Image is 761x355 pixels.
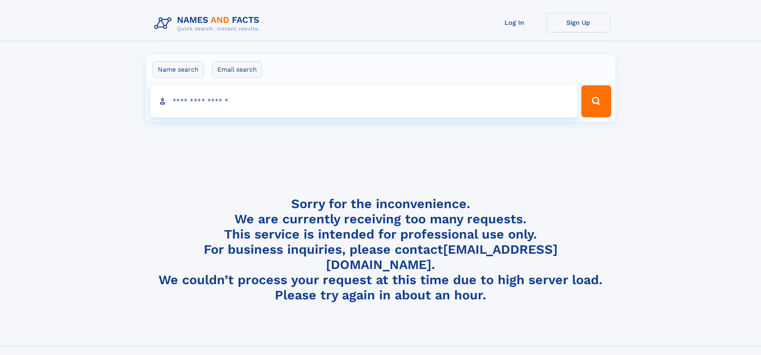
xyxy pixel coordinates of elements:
[483,13,546,32] a: Log In
[151,13,266,34] img: Logo Names and Facts
[153,61,204,78] label: Name search
[150,85,578,117] input: search input
[151,196,610,303] h4: Sorry for the inconvenience. We are currently receiving too many requests. This service is intend...
[212,61,262,78] label: Email search
[546,13,610,32] a: Sign Up
[326,242,558,272] a: [EMAIL_ADDRESS][DOMAIN_NAME]
[581,85,611,117] button: Search Button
